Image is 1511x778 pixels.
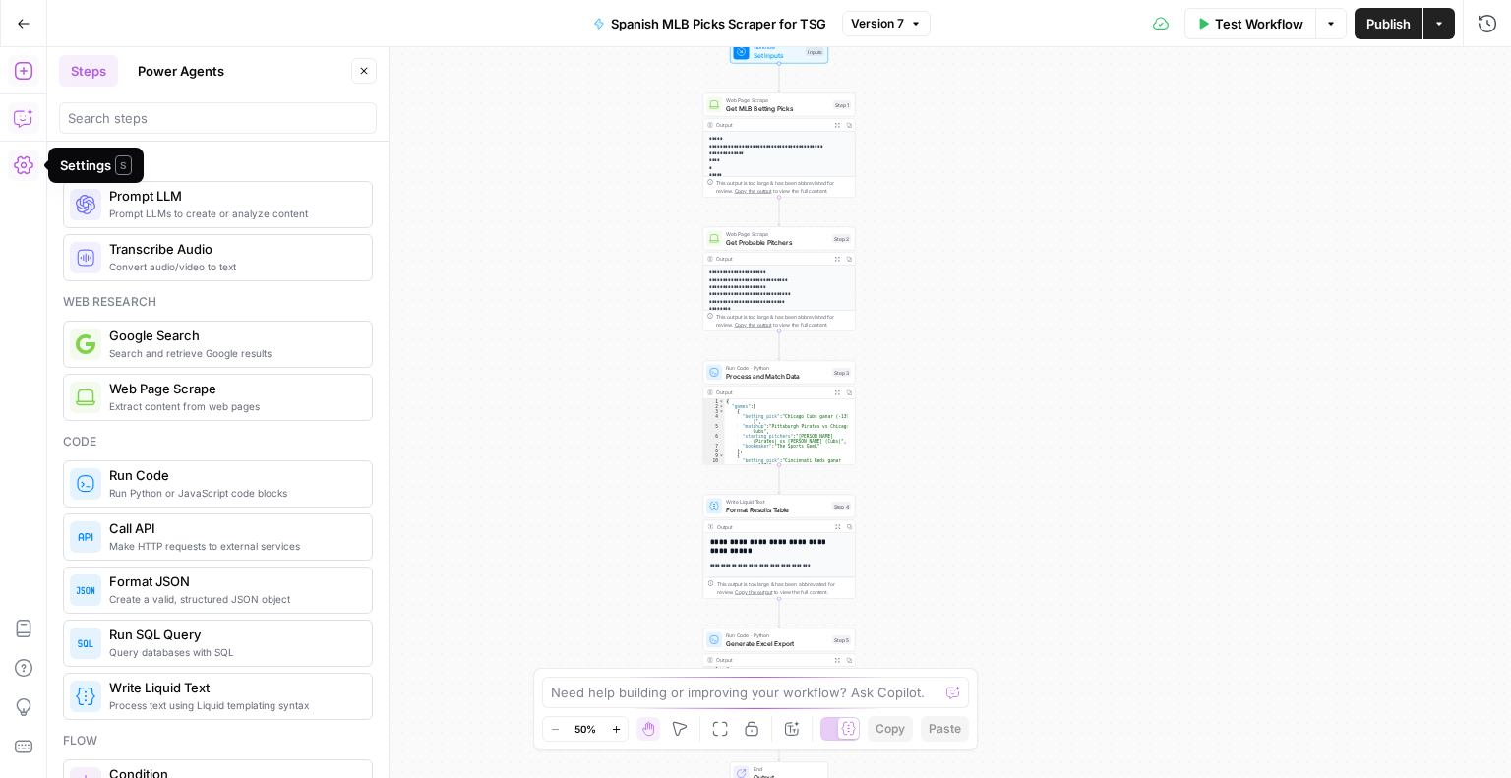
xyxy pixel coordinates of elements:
[726,237,828,247] span: Get Probable Pitchers
[716,522,828,530] div: Output
[726,505,828,514] span: Format Results Table
[109,644,356,660] span: Query databases with SQL
[778,63,781,91] g: Edge from start to step_1
[63,153,373,171] div: Ai
[716,255,828,263] div: Output
[876,720,905,738] span: Copy
[716,580,851,596] div: This output is too large & has been abbreviated for review. to view the full content.
[716,121,828,129] div: Output
[115,155,132,175] span: S
[109,571,356,591] span: Format JSON
[581,8,838,39] button: Spanish MLB Picks Scraper for TSG
[109,625,356,644] span: Run SQL Query
[703,667,725,672] div: 1
[1184,8,1315,39] button: Test Workflow
[778,330,781,359] g: Edge from step_2 to step_3
[806,47,824,56] div: Inputs
[63,433,373,450] div: Code
[726,371,828,381] span: Process and Match Data
[703,628,856,733] div: Run Code · PythonGenerate Excel ExportStep 5Output{ "games":[ { "betting_pick":"Chicago Cubs gana...
[868,716,913,742] button: Copy
[703,414,725,424] div: 4
[703,434,725,444] div: 6
[109,697,356,713] span: Process text using Liquid templating syntax
[109,518,356,538] span: Call API
[726,364,828,372] span: Run Code · Python
[703,444,725,449] div: 7
[574,721,596,737] span: 50%
[109,485,356,501] span: Run Python or JavaScript code blocks
[703,449,725,453] div: 8
[716,179,851,195] div: This output is too large & has been abbreviated for review. to view the full content.
[60,155,132,175] div: Settings
[703,458,725,468] div: 10
[1366,14,1411,33] span: Publish
[929,720,961,738] span: Paste
[778,197,781,225] g: Edge from step_1 to step_2
[1215,14,1303,33] span: Test Workflow
[109,239,356,259] span: Transcribe Audio
[63,732,373,749] div: Flow
[832,502,852,510] div: Step 4
[109,206,356,221] span: Prompt LLMs to create or analyze content
[109,259,356,274] span: Convert audio/video to text
[109,678,356,697] span: Write Liquid Text
[726,631,828,639] span: Run Code · Python
[726,103,829,113] span: Get MLB Betting Picks
[716,313,851,329] div: This output is too large & has been abbreviated for review. to view the full content.
[778,464,781,493] g: Edge from step_3 to step_4
[833,100,851,109] div: Step 1
[59,55,118,87] button: Steps
[719,667,725,672] span: Toggle code folding, rows 1 through 90
[109,379,356,398] span: Web Page Scrape
[703,424,725,434] div: 5
[109,398,356,414] span: Extract content from web pages
[726,96,829,104] span: Web Page Scrape
[703,40,856,64] div: WorkflowSet InputsInputs
[63,293,373,311] div: Web research
[832,368,851,377] div: Step 3
[726,230,828,238] span: Web Page Scrape
[735,589,772,595] span: Copy the output
[109,186,356,206] span: Prompt LLM
[109,326,356,345] span: Google Search
[842,11,931,36] button: Version 7
[778,732,781,760] g: Edge from step_5 to end
[716,389,828,396] div: Output
[832,635,851,644] div: Step 5
[832,234,851,243] div: Step 2
[754,50,803,60] span: Set Inputs
[1355,8,1422,39] button: Publish
[109,538,356,554] span: Make HTTP requests to external services
[703,404,725,409] div: 2
[109,345,356,361] span: Search and retrieve Google results
[735,322,772,328] span: Copy the output
[921,716,969,742] button: Paste
[109,465,356,485] span: Run Code
[754,765,820,773] span: End
[703,409,725,414] div: 3
[719,453,725,458] span: Toggle code folding, rows 9 through 14
[703,399,725,404] div: 1
[754,43,803,51] span: Workflow
[778,598,781,627] g: Edge from step_4 to step_5
[703,361,856,465] div: Run Code · PythonProcess and Match DataStep 3Output{ "games":[ { "betting_pick":"Chicago Cubs gan...
[726,638,828,648] span: Generate Excel Export
[68,108,368,128] input: Search steps
[735,188,772,194] span: Copy the output
[851,15,904,32] span: Version 7
[716,656,828,664] div: Output
[726,498,828,506] span: Write Liquid Text
[109,591,356,607] span: Create a valid, structured JSON object
[719,409,725,414] span: Toggle code folding, rows 3 through 8
[126,55,236,87] button: Power Agents
[719,399,725,404] span: Toggle code folding, rows 1 through 89
[703,453,725,458] div: 9
[611,14,826,33] span: Spanish MLB Picks Scraper for TSG
[719,404,725,409] span: Toggle code folding, rows 2 through 87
